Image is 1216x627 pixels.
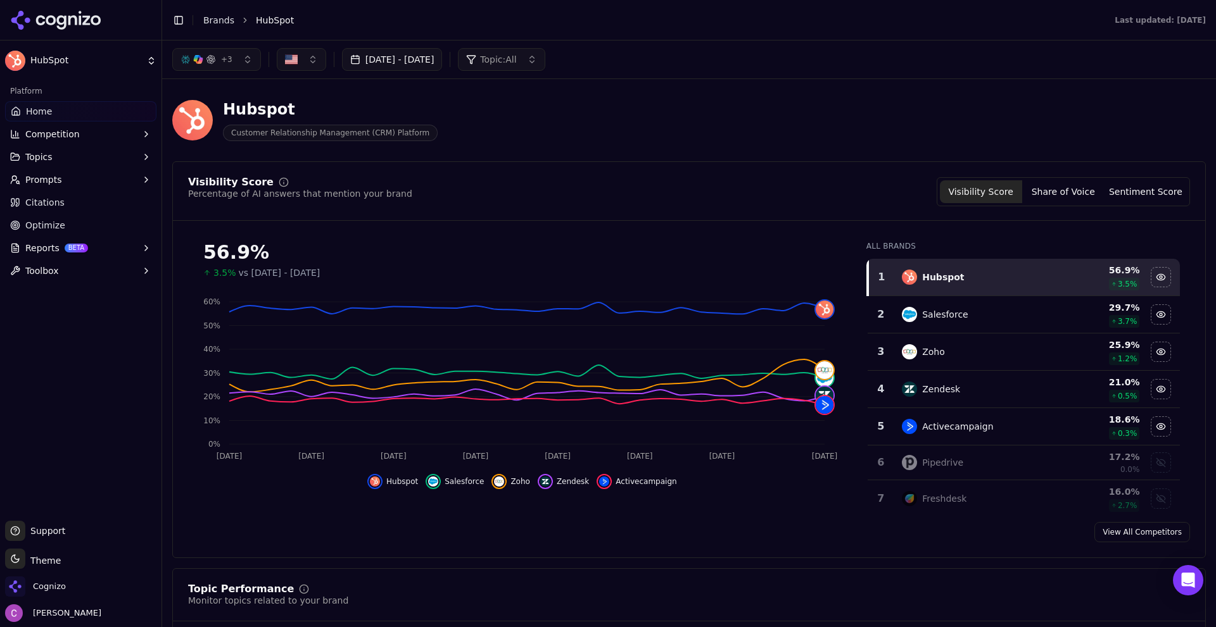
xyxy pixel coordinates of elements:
div: Visibility Score [188,177,274,187]
div: Platform [5,81,156,101]
img: zoho [902,344,917,359]
div: Activecampaign [922,420,993,433]
span: Reports [25,242,60,254]
div: 18.6 % [1058,413,1139,426]
span: vs [DATE] - [DATE] [239,266,320,279]
button: Hide hubspot data [367,474,418,489]
img: salesforce [428,476,438,487]
tspan: [DATE] [381,452,407,461]
img: freshdesk [902,491,917,506]
div: Hubspot [922,271,964,283]
tspan: [DATE] [463,452,489,461]
span: [PERSON_NAME] [28,607,101,619]
button: Topics [5,147,156,167]
div: All Brands [866,241,1180,251]
span: 1.2 % [1118,354,1137,364]
tr: 1hubspotHubspot56.9%3.5%Hide hubspot data [868,259,1180,296]
span: Prompts [25,173,62,186]
img: salesforce [902,307,917,322]
img: zoho [816,361,833,379]
div: 5 [873,419,890,434]
div: 25.9 % [1058,338,1139,351]
tr: 2salesforceSalesforce29.7%3.7%Hide salesforce data [868,296,1180,333]
span: Salesforce [445,476,484,487]
span: Home [26,105,52,118]
img: zendesk [540,476,550,487]
button: ReportsBETA [5,238,156,258]
span: Hubspot [386,476,418,487]
button: Hide zendesk data [1151,379,1171,399]
span: 0.5 % [1118,391,1137,401]
tspan: 0% [208,440,220,449]
div: 3 [873,344,890,359]
span: Theme [25,556,61,566]
button: Hide zoho data [491,474,530,489]
span: Optimize [25,219,65,232]
span: Topics [25,151,53,163]
tspan: [DATE] [217,452,243,461]
span: 0.3 % [1118,428,1137,438]
div: Open Intercom Messenger [1173,565,1203,595]
span: 2.7 % [1118,500,1137,511]
span: Cognizo [33,581,66,592]
button: Show freshdesk data [1151,488,1171,509]
button: Competition [5,124,156,144]
div: 7 [873,491,890,506]
span: 0.0% [1120,464,1140,475]
div: 17.2 % [1058,450,1139,463]
div: 4 [873,382,890,397]
tr: 7freshdeskFreshdesk16.0%2.7%Show freshdesk data [868,480,1180,518]
button: Toolbox [5,261,156,281]
span: Citations [25,196,65,209]
a: Brands [203,15,234,25]
div: Hubspot [223,99,438,120]
span: 3.5 % [1118,279,1137,289]
button: Open user button [5,604,101,622]
div: Zendesk [922,383,960,395]
tr: 6pipedrivePipedrive17.2%0.0%Show pipedrive data [868,445,1180,480]
img: zendesk [816,387,833,404]
div: Salesforce [922,308,968,321]
img: HubSpot [5,51,25,71]
div: 2 [873,307,890,322]
div: 6 [873,455,890,470]
span: 3.5% [213,266,236,279]
a: Optimize [5,215,156,235]
button: Hide zendesk data [538,474,589,489]
tspan: 20% [203,392,220,401]
tspan: [DATE] [627,452,653,461]
div: Percentage of AI answers that mention your brand [188,187,412,200]
span: HubSpot [30,55,141,66]
button: Share of Voice [1022,180,1105,203]
span: Zoho [510,476,530,487]
span: Customer Relationship Management (CRM) Platform [223,125,438,141]
tspan: [DATE] [545,452,571,461]
span: Topic: All [480,53,516,66]
img: United States [285,53,298,66]
a: View All Competitors [1094,522,1190,542]
tspan: 40% [203,345,220,354]
img: hubspot [370,476,380,487]
span: + 3 [221,54,232,65]
button: Prompts [5,170,156,190]
div: 56.9 % [1058,264,1139,276]
button: Hide activecampaign data [1151,416,1171,437]
span: HubSpot [256,14,294,27]
tspan: [DATE] [298,452,324,461]
img: activecampaign [599,476,609,487]
img: activecampaign [816,396,833,414]
div: 21.0 % [1058,376,1139,388]
div: Monitor topics related to your brand [188,594,348,607]
button: Hide zoho data [1151,342,1171,362]
img: zoho [494,476,504,487]
tspan: [DATE] [812,452,838,461]
div: Last updated: [DATE] [1115,15,1206,25]
tr: 5activecampaignActivecampaign18.6%0.3%Hide activecampaign data [868,408,1180,445]
tr: 4zendeskZendesk21.0%0.5%Hide zendesk data [868,371,1180,408]
span: Support [25,525,65,537]
img: HubSpot [172,100,213,140]
button: Hide salesforce data [426,474,484,489]
tspan: [DATE] [709,452,735,461]
a: Home [5,101,156,121]
a: Citations [5,192,156,213]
